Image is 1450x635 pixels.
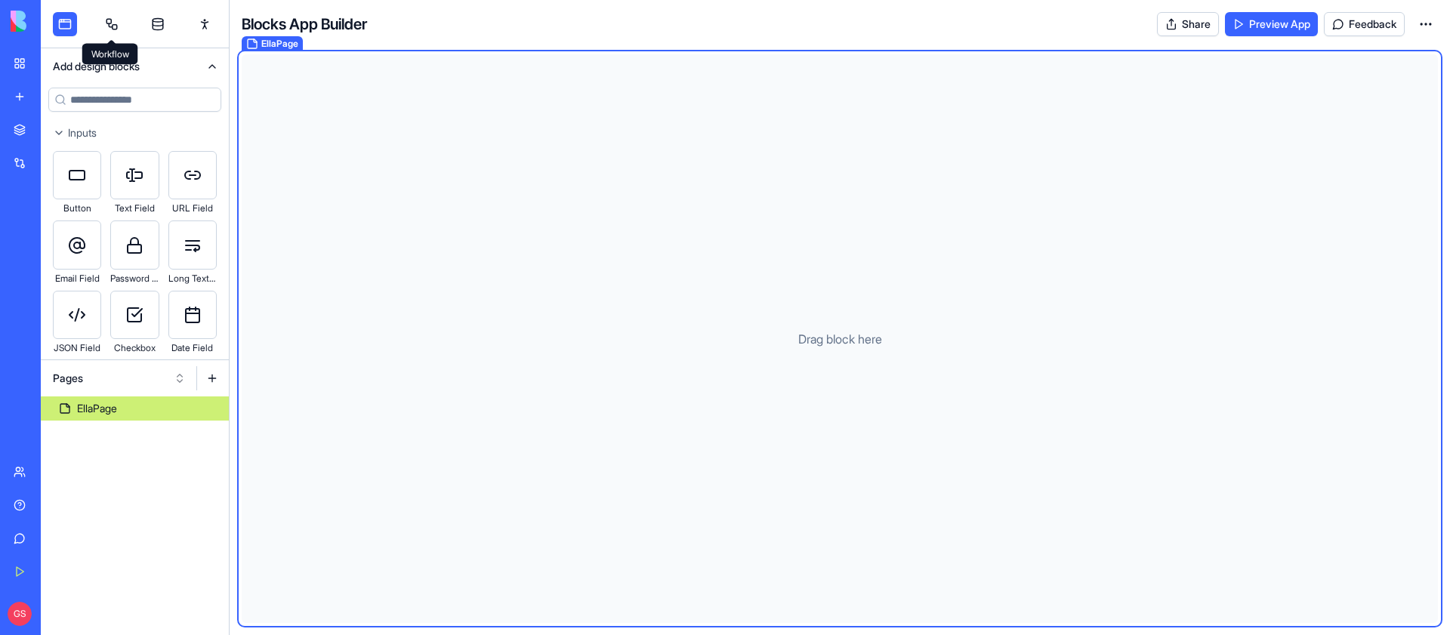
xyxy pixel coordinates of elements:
div: JSON Field [53,339,101,357]
div: Button [53,199,101,217]
h4: Blocks App Builder [242,14,367,35]
button: Add design blocks [41,48,229,85]
button: Inputs [41,121,229,145]
div: Date Field [168,339,217,357]
div: Text Field [110,199,159,217]
button: Feedback [1324,12,1405,36]
span: GS [8,602,32,626]
img: logo [11,11,104,32]
div: URL Field [168,199,217,217]
div: Long Text Field [168,270,217,288]
p: Workflow [91,48,129,60]
button: Share [1157,12,1219,36]
div: Checkbox [110,339,159,357]
button: Pages [45,366,193,390]
a: EllaPage [41,396,229,421]
a: Preview App [1225,12,1318,36]
div: EllaPage [77,401,117,416]
div: Password Field [110,270,159,288]
div: EllaPageDrag block here [242,54,1438,623]
div: Email Field [53,270,101,288]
